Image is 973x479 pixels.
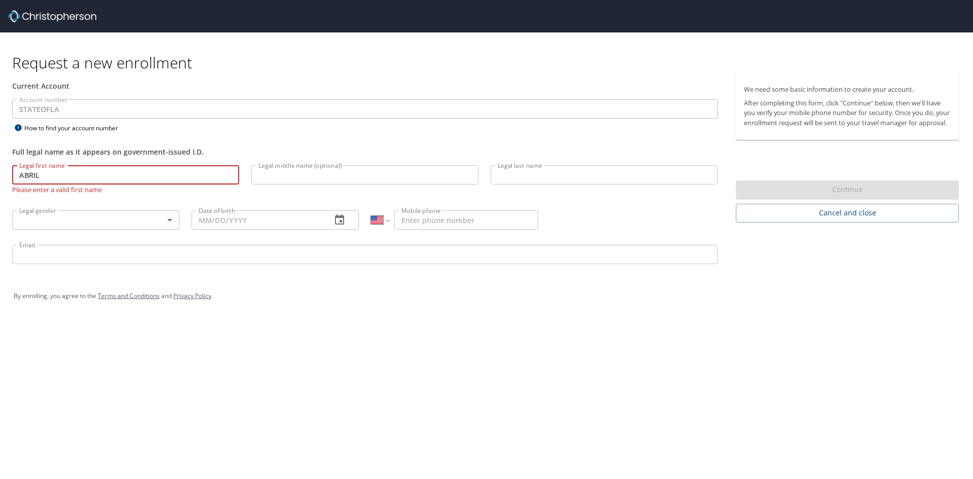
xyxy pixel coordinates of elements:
[744,98,951,128] p: After completing this form, click "Continue" below, then we'll have you verify your mobile phone ...
[736,204,959,223] button: Cancel and close
[173,291,211,300] a: Privacy Policy
[12,81,718,91] div: Current Account
[12,122,139,134] div: How to find your account number
[12,185,239,194] p: Please enter a valid first name
[192,210,323,230] input: MM/DD/YYYY
[744,207,951,219] span: Cancel and close
[14,283,959,309] div: By enrolling, you agree to the and .
[98,291,160,300] a: Terms and Conditions
[12,53,967,72] h1: Request a new enrollment
[394,210,538,230] input: Enter phone number
[12,146,718,157] div: Full legal name as it appears on government-issued I.D.
[8,10,96,22] img: cbt logo
[12,210,179,230] div: ​
[744,85,951,94] p: We need some basic information to create your account.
